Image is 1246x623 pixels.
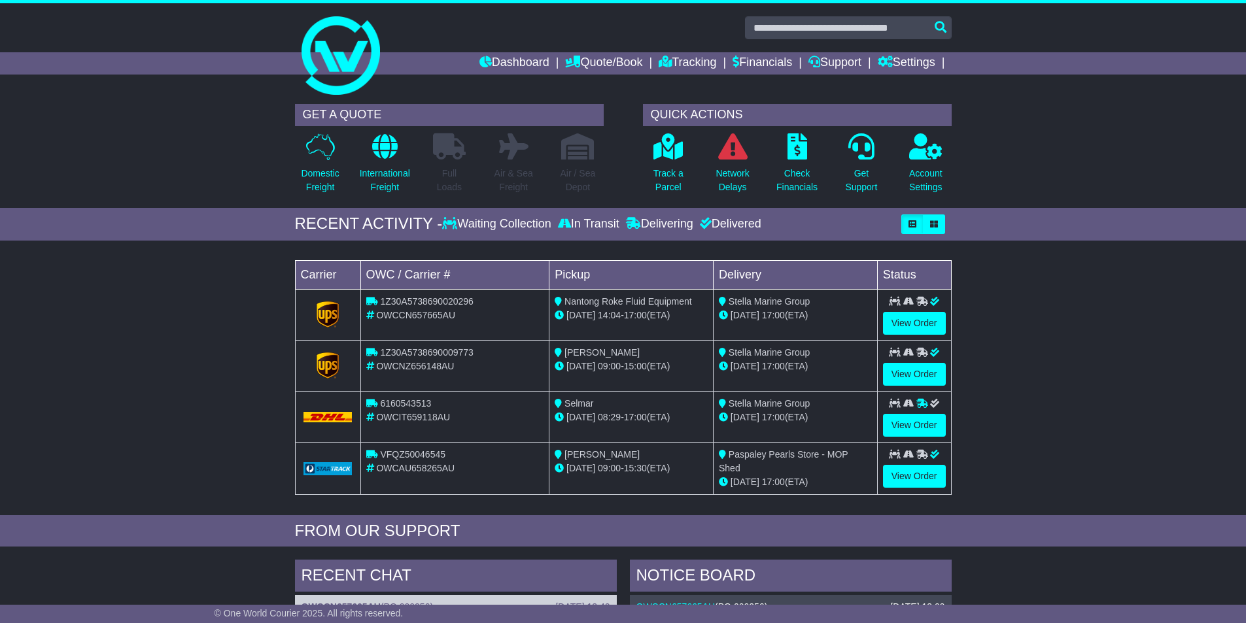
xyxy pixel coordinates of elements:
span: 09:00 [598,361,621,371]
a: Tracking [659,52,716,75]
p: Air & Sea Freight [494,167,533,194]
span: OWCAU658265AU [376,463,455,473]
img: DHL.png [303,412,353,422]
a: View Order [883,363,946,386]
span: Nantong Roke Fluid Equipment [564,296,692,307]
p: Domestic Freight [301,167,339,194]
div: (ETA) [719,360,872,373]
a: Track aParcel [653,133,684,201]
span: 1Z30A5738690009773 [380,347,473,358]
a: InternationalFreight [359,133,411,201]
p: Get Support [845,167,877,194]
a: OWCCN657665AU [636,601,716,612]
span: [DATE] [731,310,759,320]
a: Support [808,52,861,75]
span: [DATE] [731,412,759,422]
img: GetCarrierServiceLogo [303,462,353,475]
div: Delivered [697,217,761,231]
td: Carrier [295,260,360,289]
div: FROM OUR SUPPORT [295,522,952,541]
span: 1Z30A5738690020296 [380,296,473,307]
div: (ETA) [719,411,872,424]
div: QUICK ACTIONS [643,104,952,126]
div: In Transit [555,217,623,231]
img: GetCarrierServiceLogo [317,301,339,328]
span: 17:00 [762,412,785,422]
div: - (ETA) [555,360,708,373]
a: View Order [883,465,946,488]
span: OWCCN657665AU [376,310,455,320]
span: 6160543513 [380,398,431,409]
div: Delivering [623,217,697,231]
span: [DATE] [566,361,595,371]
a: NetworkDelays [715,133,750,201]
a: OWCCN657665AU [302,601,381,612]
div: - (ETA) [555,411,708,424]
a: View Order [883,414,946,437]
td: Status [877,260,951,289]
span: PO 000256 [384,601,430,612]
a: View Order [883,312,946,335]
span: 14:04 [598,310,621,320]
a: Settings [878,52,935,75]
div: - (ETA) [555,309,708,322]
img: GetCarrierServiceLogo [317,352,339,379]
span: [DATE] [566,412,595,422]
p: Full Loads [433,167,466,194]
div: - (ETA) [555,462,708,475]
div: GET A QUOTE [295,104,604,126]
span: Stella Marine Group [729,398,810,409]
span: OWCIT659118AU [376,412,450,422]
a: GetSupport [844,133,878,201]
a: AccountSettings [909,133,943,201]
span: 15:30 [624,463,647,473]
span: 15:00 [624,361,647,371]
p: Track a Parcel [653,167,684,194]
span: [PERSON_NAME] [564,449,640,460]
div: Waiting Collection [442,217,554,231]
a: DomesticFreight [300,133,339,201]
td: Delivery [713,260,877,289]
span: OWCNZ656148AU [376,361,454,371]
span: 17:00 [624,412,647,422]
a: CheckFinancials [776,133,818,201]
p: International Freight [360,167,410,194]
div: (ETA) [719,309,872,322]
div: [DATE] 13:40 [555,601,610,613]
span: PO 000256 [718,601,765,612]
span: Stella Marine Group [729,347,810,358]
td: Pickup [549,260,714,289]
span: 17:00 [762,477,785,487]
a: Quote/Book [565,52,642,75]
div: ( ) [302,601,610,613]
span: [DATE] [566,463,595,473]
span: [DATE] [566,310,595,320]
p: Account Settings [909,167,943,194]
span: 08:29 [598,412,621,422]
span: 17:00 [762,310,785,320]
p: Network Delays [716,167,749,194]
div: NOTICE BOARD [630,560,952,595]
span: [PERSON_NAME] [564,347,640,358]
div: (ETA) [719,475,872,489]
div: [DATE] 13:09 [890,601,944,613]
a: Financials [733,52,792,75]
p: Check Financials [776,167,818,194]
span: VFQZ50046545 [380,449,445,460]
span: Stella Marine Group [729,296,810,307]
span: [DATE] [731,361,759,371]
span: 17:00 [624,310,647,320]
span: 09:00 [598,463,621,473]
div: RECENT ACTIVITY - [295,214,443,233]
a: Dashboard [479,52,549,75]
div: ( ) [636,601,945,613]
span: [DATE] [731,477,759,487]
span: 17:00 [762,361,785,371]
span: © One World Courier 2025. All rights reserved. [215,608,404,618]
span: Paspaley Pearls Store - MOP Shed [719,449,848,473]
div: RECENT CHAT [295,560,617,595]
td: OWC / Carrier # [360,260,549,289]
p: Air / Sea Depot [561,167,596,194]
span: Selmar [564,398,593,409]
